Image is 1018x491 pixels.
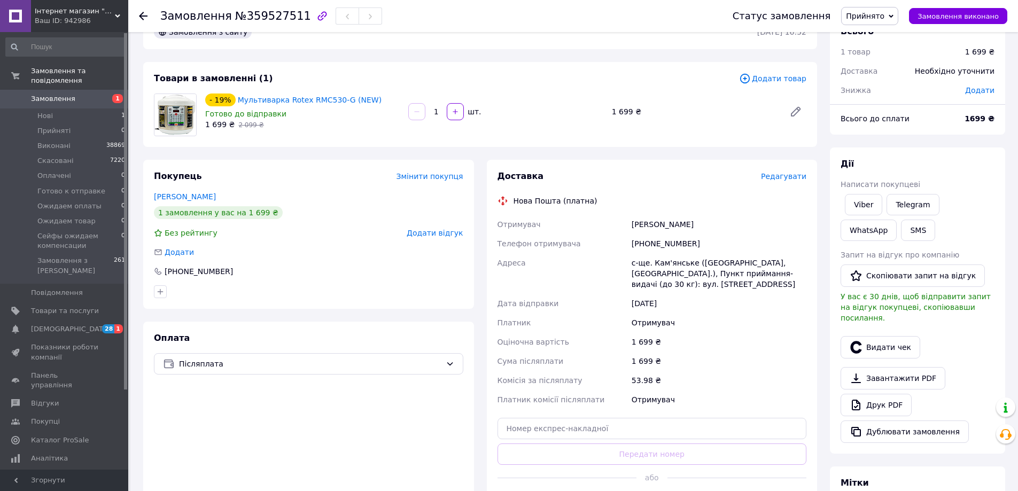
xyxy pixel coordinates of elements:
span: Дії [841,159,854,169]
span: Нові [37,111,53,121]
span: 38869 [106,141,125,151]
div: Замовлення з сайту [154,26,252,38]
span: Додати [965,86,994,95]
span: Написати покупцеві [841,180,920,189]
span: або [636,472,667,483]
span: Покупець [154,171,202,181]
div: 1 699 ₴ [630,332,809,352]
span: Додати відгук [407,229,463,237]
a: Завантажити PDF [841,367,945,389]
a: Telegram [887,194,939,215]
span: 0 [121,216,125,226]
span: Додати товар [739,73,806,84]
span: Замовлення [31,94,75,104]
span: Оціночна вартість [498,338,569,346]
span: Знижка [841,86,871,95]
span: Аналітика [31,454,68,463]
span: 0 [121,231,125,251]
a: Друк PDF [841,394,912,416]
span: Замовлення з [PERSON_NAME] [37,256,114,275]
a: WhatsApp [841,220,897,241]
span: Доставка [841,67,877,75]
a: Мультиварка Rotex RMC530-G (NEW) [238,96,382,104]
div: [PHONE_NUMBER] [164,266,234,277]
span: Прийняті [37,126,71,136]
span: Дата відправки [498,299,559,308]
a: Редагувати [785,101,806,122]
span: Ожидаем товар [37,216,96,226]
span: Виконані [37,141,71,151]
div: с-ще. Кам'янське ([GEOGRAPHIC_DATA], [GEOGRAPHIC_DATA].), Пункт приймання-видачі (до 30 кг): вул.... [630,253,809,294]
div: Необхідно уточнити [908,59,1001,83]
a: Viber [845,194,882,215]
div: 1 699 ₴ [630,352,809,371]
div: Ваш ID: 942986 [35,16,128,26]
span: Показники роботи компанії [31,342,99,362]
span: У вас є 30 днів, щоб відправити запит на відгук покупцеві, скопіювавши посилання. [841,292,991,322]
span: Сума післяплати [498,357,564,365]
span: Запит на відгук про компанію [841,251,959,259]
span: Повідомлення [31,288,83,298]
div: шт. [465,106,482,117]
span: 0 [121,171,125,181]
span: Готово до відправки [205,110,286,118]
span: 1 [112,94,123,103]
div: - 19% [205,93,236,106]
span: [DEMOGRAPHIC_DATA] [31,324,110,334]
span: Готово к отправке [37,186,105,196]
span: 0 [121,126,125,136]
input: Пошук [5,37,126,57]
span: Інтернет магазин "Розпродаж" [35,6,115,16]
span: Відгуки [31,399,59,408]
span: Панель управління [31,371,99,390]
div: 1 замовлення у вас на 1 699 ₴ [154,206,283,219]
span: Скасовані [37,156,74,166]
button: Дублювати замовлення [841,420,969,443]
span: Оплата [154,333,190,343]
img: Мультиварка Rotex RMC530-G (NEW) [154,94,196,135]
div: [DATE] [630,294,809,313]
span: Редагувати [761,172,806,181]
button: Видати чек [841,336,920,358]
a: [PERSON_NAME] [154,192,216,201]
span: Без рейтингу [165,229,217,237]
span: Замовлення та повідомлення [31,66,128,85]
span: Замовлення виконано [918,12,999,20]
span: 28 [102,324,114,333]
span: 1 товар [841,48,871,56]
span: Телефон отримувача [498,239,581,248]
div: [PHONE_NUMBER] [630,234,809,253]
span: Доставка [498,171,544,181]
span: Всього до сплати [841,114,910,123]
span: 0 [121,186,125,196]
span: Ожидаем оплаты [37,201,102,211]
span: 1 [114,324,123,333]
div: Отримувач [630,390,809,409]
span: Платник [498,318,531,327]
b: 1699 ₴ [965,114,994,123]
input: Номер експрес-накладної [498,418,807,439]
span: 261 [114,256,125,275]
span: Каталог ProSale [31,435,89,445]
span: Товари в замовленні (1) [154,73,273,83]
time: [DATE] 16:52 [757,28,806,36]
span: 0 [121,201,125,211]
div: 53.98 ₴ [630,371,809,390]
span: 1 699 ₴ [205,120,235,129]
span: Мітки [841,478,869,488]
button: Замовлення виконано [909,8,1007,24]
span: Замовлення [160,10,232,22]
span: Платник комісії післяплати [498,395,605,404]
span: Змінити покупця [397,172,463,181]
span: Сейфы ожидаем компенсации [37,231,121,251]
span: Післяплата [179,358,441,370]
span: Товари та послуги [31,306,99,316]
button: SMS [901,220,935,241]
span: Адреса [498,259,526,267]
span: Покупці [31,417,60,426]
span: Додати [165,248,194,256]
span: Комісія за післяплату [498,376,582,385]
span: Прийнято [846,12,884,20]
span: 2 099 ₴ [238,121,263,129]
span: Оплачені [37,171,71,181]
